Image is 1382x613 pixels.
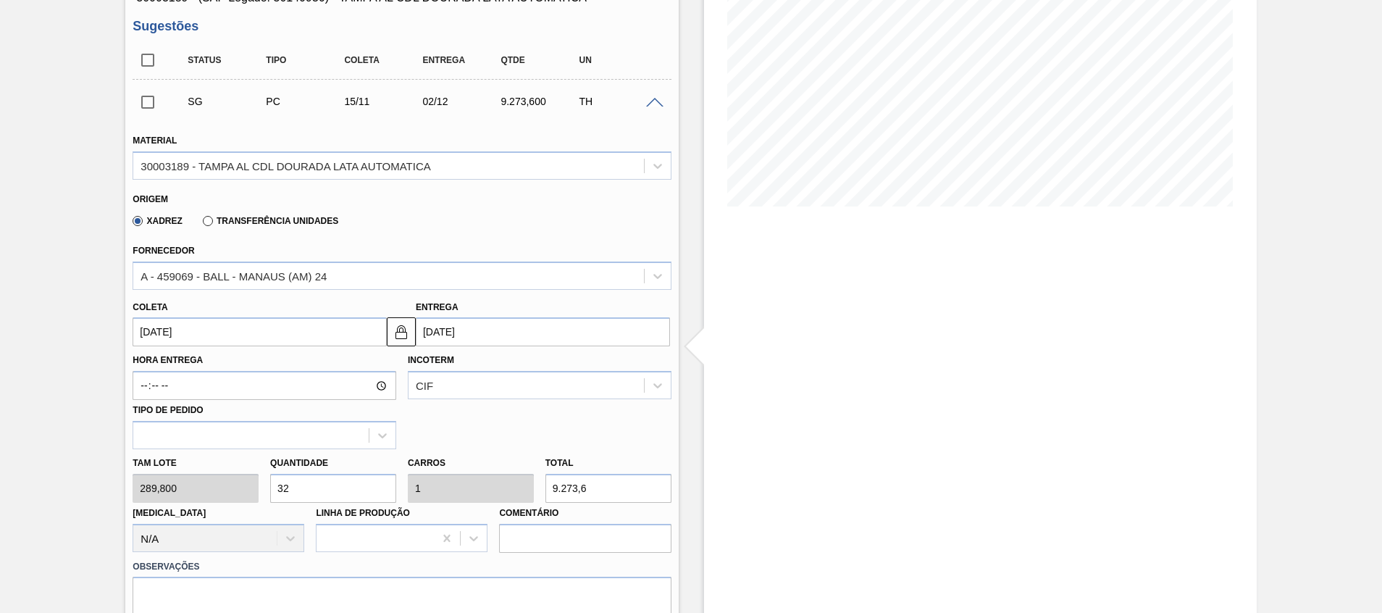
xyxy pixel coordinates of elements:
label: [MEDICAL_DATA] [133,508,206,518]
label: Transferência Unidades [203,216,338,226]
div: TH [575,96,662,107]
div: 9.273,600 [497,96,584,107]
div: 02/12/2025 [419,96,506,107]
div: Qtde [497,55,584,65]
label: Entrega [416,302,458,312]
label: Hora Entrega [133,350,396,371]
div: Tipo [262,55,349,65]
label: Tipo de pedido [133,405,203,415]
div: Coleta [340,55,427,65]
div: UN [575,55,662,65]
h3: Sugestões [133,19,671,34]
img: locked [393,323,410,341]
div: Entrega [419,55,506,65]
label: Observações [133,556,671,577]
label: Coleta [133,302,167,312]
label: Tam lote [133,453,259,474]
label: Quantidade [270,458,328,468]
label: Origem [133,194,168,204]
div: CIF [416,380,433,392]
div: Status [184,55,271,65]
div: Pedido de Compra [262,96,349,107]
input: dd/mm/yyyy [133,317,387,346]
button: locked [387,317,416,346]
label: Linha de Produção [316,508,410,518]
input: dd/mm/yyyy [416,317,670,346]
label: Fornecedor [133,246,194,256]
label: Total [545,458,574,468]
label: Material [133,135,177,146]
label: Incoterm [408,355,454,365]
label: Comentário [499,503,671,524]
label: Xadrez [133,216,183,226]
div: A - 459069 - BALL - MANAUS (AM) 24 [141,270,327,282]
div: Sugestão Criada [184,96,271,107]
label: Carros [408,458,445,468]
div: 15/11/2025 [340,96,427,107]
div: 30003189 - TAMPA AL CDL DOURADA LATA AUTOMATICA [141,159,430,172]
